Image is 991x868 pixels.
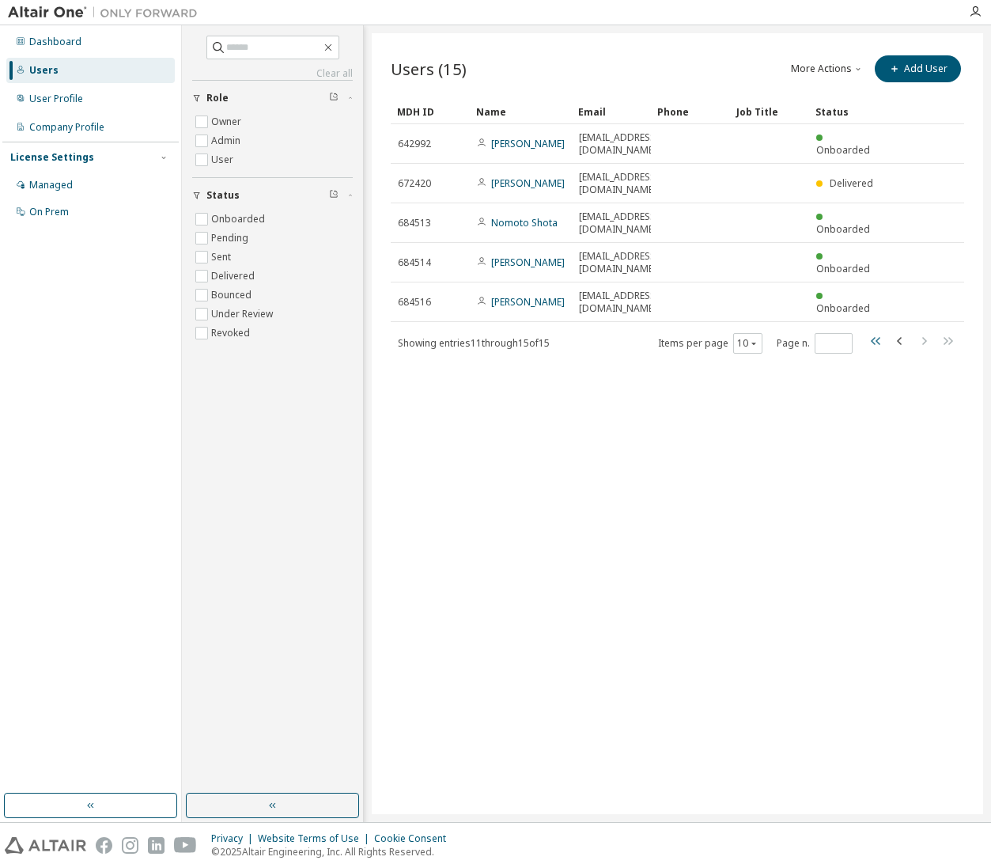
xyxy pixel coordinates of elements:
img: instagram.svg [122,837,138,854]
button: Status [192,178,353,213]
span: 684514 [398,256,431,269]
button: 10 [737,337,758,350]
div: Status [815,99,882,124]
a: [PERSON_NAME] [491,256,565,269]
div: Privacy [211,832,258,845]
label: Onboarded [211,210,268,229]
div: Website Terms of Use [258,832,374,845]
div: Name [476,99,565,124]
span: [EMAIL_ADDRESS][DOMAIN_NAME] [579,290,659,315]
span: [EMAIL_ADDRESS][DOMAIN_NAME] [579,250,659,275]
div: On Prem [29,206,69,218]
button: More Actions [789,55,865,82]
a: Clear all [192,67,353,80]
div: License Settings [10,151,94,164]
div: Email [578,99,645,124]
img: altair_logo.svg [5,837,86,854]
img: facebook.svg [96,837,112,854]
div: Managed [29,179,73,191]
span: Page n. [777,333,853,354]
span: [EMAIL_ADDRESS][DOMAIN_NAME] [579,131,659,157]
span: Users (15) [391,58,467,80]
div: Job Title [736,99,803,124]
span: [EMAIL_ADDRESS][DOMAIN_NAME] [579,171,659,196]
span: Onboarded [816,143,870,157]
a: [PERSON_NAME] [491,295,565,309]
a: Nomoto Shota [491,216,558,229]
button: Add User [875,55,961,82]
label: Sent [211,248,234,267]
div: Phone [657,99,724,124]
label: Pending [211,229,252,248]
button: Role [192,81,353,116]
a: [PERSON_NAME] [491,137,565,150]
span: Onboarded [816,222,870,236]
img: youtube.svg [174,837,197,854]
label: Under Review [211,305,276,324]
p: © 2025 Altair Engineering, Inc. All Rights Reserved. [211,845,456,859]
div: Users [29,64,59,77]
span: Onboarded [816,262,870,275]
span: 672420 [398,177,431,190]
span: Role [206,92,229,104]
span: 684516 [398,296,431,309]
img: Altair One [8,5,206,21]
span: Delivered [830,176,873,190]
label: Owner [211,112,244,131]
span: Showing entries 11 through 15 of 15 [398,336,550,350]
label: User [211,150,236,169]
label: Revoked [211,324,253,343]
span: Clear filter [329,189,339,202]
label: Admin [211,131,244,150]
div: Dashboard [29,36,81,48]
div: Company Profile [29,121,104,134]
span: Onboarded [816,301,870,315]
a: [PERSON_NAME] [491,176,565,190]
div: User Profile [29,93,83,105]
span: 642992 [398,138,431,150]
span: Items per page [658,333,762,354]
span: Status [206,189,240,202]
div: MDH ID [397,99,463,124]
label: Delivered [211,267,258,286]
label: Bounced [211,286,255,305]
img: linkedin.svg [148,837,165,854]
span: [EMAIL_ADDRESS][DOMAIN_NAME] [579,210,659,236]
span: 684513 [398,217,431,229]
div: Cookie Consent [374,832,456,845]
span: Clear filter [329,92,339,104]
